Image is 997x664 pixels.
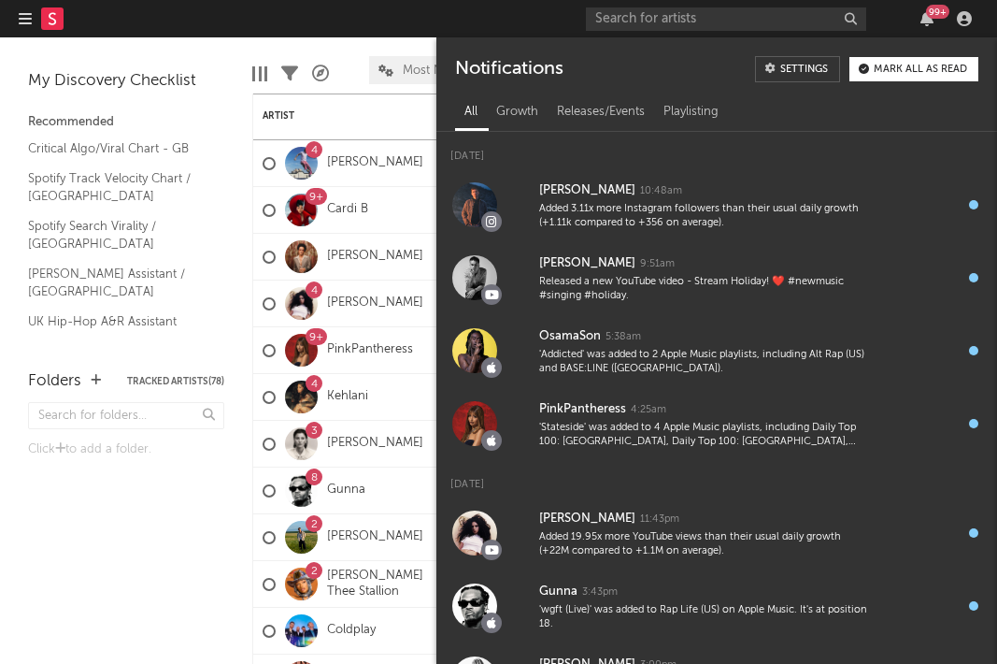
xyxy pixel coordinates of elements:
div: Settings [780,65,828,75]
input: Search for folders... [28,402,224,429]
a: [PERSON_NAME] [327,436,423,452]
button: Mark all as read [849,57,978,81]
div: 'wgft (Live)' was added to Rap Life (US) on Apple Music. It's at position 18. [539,603,868,632]
div: Releases/Events [548,96,654,128]
div: Added 3.11x more Instagram followers than their usual daily growth (+1.11k compared to +356 on av... [539,202,868,231]
span: Most Notified [403,65,477,77]
div: Notifications [455,56,563,82]
div: [DATE] [436,132,997,168]
div: Edit Columns [252,47,267,101]
a: Settings [755,56,840,82]
div: Filters [281,47,298,101]
div: Artist [263,110,403,122]
div: 99 + [926,5,949,19]
div: [PERSON_NAME] [539,180,635,202]
a: [PERSON_NAME] [327,249,423,265]
div: Growth [487,96,548,128]
a: [PERSON_NAME] [327,155,423,171]
div: Gunna [539,581,577,603]
div: Click to add a folder. [28,439,224,461]
a: [PERSON_NAME] [327,529,423,545]
a: [PERSON_NAME]9:51amReleased a new YouTube video - Stream Holiday! ❤️ #newmusic #singing #holiday. [436,241,997,314]
a: Critical Algo/Viral Chart - GB [28,138,206,159]
a: [PERSON_NAME] [327,296,423,311]
a: OsamaSon5:38am'Addicted' was added to 2 Apple Music playlists, including Alt Rap (US) and BASE:LI... [436,314,997,387]
div: PinkPantheress [539,398,626,421]
div: 9:51am [640,257,675,271]
button: Tracked Artists(78) [127,377,224,386]
div: Playlisting [654,96,728,128]
div: 4:25am [631,403,666,417]
input: Search for artists [586,7,866,31]
div: 11:43pm [640,512,679,527]
a: PinkPantheress4:25am'Stateside' was added to 4 Apple Music playlists, including Daily Top 100: [G... [436,387,997,460]
a: [PERSON_NAME]10:48amAdded 3.11x more Instagram followers than their usual daily growth (+1.11k co... [436,168,997,241]
div: Folders [28,370,81,393]
a: PinkPantheress [327,342,413,358]
div: 5:38am [605,330,641,344]
div: 10:48am [640,184,682,198]
a: [PERSON_NAME] Assistant / [GEOGRAPHIC_DATA] [28,264,206,302]
div: [PERSON_NAME] [539,508,635,530]
a: UK Hip-Hop A&R Assistant [28,311,206,332]
a: Gunna [327,483,365,498]
a: Cardi B [327,202,368,218]
div: 'Addicted' was added to 2 Apple Music playlists, including Alt Rap (US) and BASE:LINE ([GEOGRAPHI... [539,348,868,377]
div: All [455,96,487,128]
div: Released a new YouTube video - Stream Holiday! ❤️ #newmusic #singing #holiday. [539,275,868,304]
a: Kehlani [327,389,368,405]
a: Spotify Search Virality / [GEOGRAPHIC_DATA] [28,216,206,254]
div: OsamaSon [539,325,601,348]
div: Mark all as read [874,65,967,75]
div: My Discovery Checklist [28,70,224,93]
a: Gunna3:43pm'wgft (Live)' was added to Rap Life (US) on Apple Music. It's at position 18. [436,570,997,642]
a: [PERSON_NAME]11:43pmAdded 19.95x more YouTube views than their usual daily growth (+22M compared ... [436,497,997,570]
div: Recommended [28,111,224,134]
div: 'Stateside' was added to 4 Apple Music playlists, including Daily Top 100: [GEOGRAPHIC_DATA], Dai... [539,421,868,450]
div: [PERSON_NAME] [539,253,635,275]
a: Coldplay [327,623,376,639]
div: Added 19.95x more YouTube views than their usual daily growth (+22M compared to +1.1M on average). [539,530,868,559]
div: 3:43pm [582,585,618,599]
a: Spotify Track Velocity Chart / [GEOGRAPHIC_DATA] [28,168,206,207]
button: 99+ [920,11,933,26]
div: [DATE] [436,460,997,497]
a: [PERSON_NAME] Thee Stallion [327,569,431,600]
div: A&R Pipeline [312,47,329,101]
